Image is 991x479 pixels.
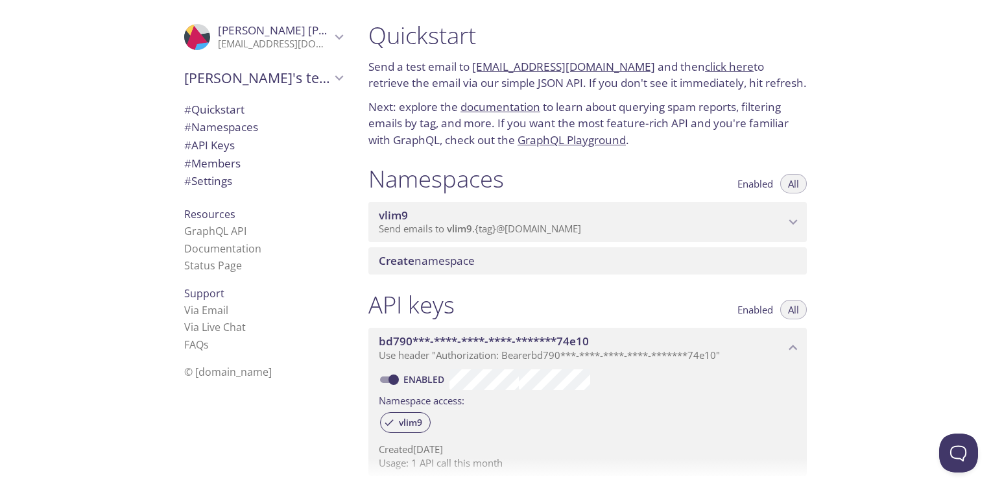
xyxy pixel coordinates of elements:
span: Quickstart [184,102,245,117]
span: [PERSON_NAME]'s team [184,69,331,87]
a: [EMAIL_ADDRESS][DOMAIN_NAME] [472,59,655,74]
div: Team Settings [174,172,353,190]
span: s [204,338,209,352]
h1: Namespaces [368,164,504,193]
div: Create namespace [368,247,807,275]
a: Enabled [401,373,449,386]
span: Members [184,156,241,171]
span: # [184,102,191,117]
div: vlim9 namespace [368,202,807,242]
span: Settings [184,173,232,188]
p: Next: explore the to learn about querying spam reports, filtering emails by tag, and more. If you... [368,99,807,149]
span: Namespaces [184,119,258,134]
p: Usage: 1 API call this month [379,456,796,470]
iframe: Help Scout Beacon - Open [939,434,978,473]
div: Members [174,154,353,173]
span: # [184,138,191,153]
span: Create [379,253,414,268]
a: Documentation [184,241,261,256]
a: click here [705,59,754,74]
span: Support [184,286,224,301]
p: Send a test email to and then to retrieve the email via our simple JSON API. If you don't see it ... [368,58,807,92]
span: # [184,156,191,171]
button: All [780,300,807,319]
span: API Keys [184,138,235,153]
a: Via Email [184,303,228,317]
p: [EMAIL_ADDRESS][DOMAIN_NAME] [218,38,331,51]
div: Gustav Herold [174,16,353,58]
span: vlim9 [447,222,472,235]
span: © [DOMAIN_NAME] [184,365,272,379]
div: vlim9 [380,412,431,433]
span: vlim9 [379,208,408,223]
span: # [184,119,191,134]
div: API Keys [174,136,353,154]
h1: API keys [368,290,455,319]
a: Via Live Chat [184,320,246,334]
div: Quickstart [174,101,353,119]
span: # [184,173,191,188]
button: All [780,174,807,193]
span: vlim9 [391,417,430,428]
span: Resources [184,207,235,221]
label: Namespace access: [379,390,464,409]
button: Enabled [730,174,781,193]
a: documentation [460,99,540,114]
button: Enabled [730,300,781,319]
div: Namespaces [174,118,353,136]
a: GraphQL Playground [518,132,626,147]
span: [PERSON_NAME] [PERSON_NAME] [218,23,396,38]
span: Send emails to . {tag} @[DOMAIN_NAME] [379,222,581,235]
a: Status Page [184,258,242,273]
span: namespace [379,253,475,268]
div: Gustav's team [174,61,353,95]
p: Created [DATE] [379,443,796,456]
a: FAQ [184,338,209,352]
h1: Quickstart [368,21,807,50]
a: GraphQL API [184,224,246,238]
